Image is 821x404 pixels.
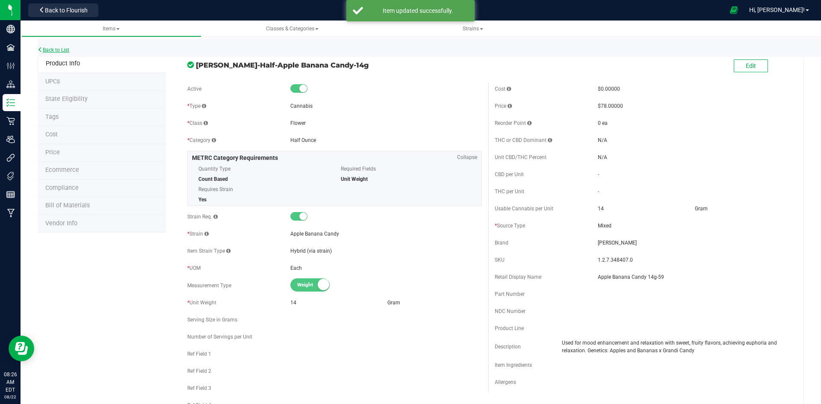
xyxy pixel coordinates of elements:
[387,300,400,306] span: Gram
[495,325,524,331] span: Product Line
[495,308,526,314] span: NDC Number
[6,62,15,70] inline-svg: Configuration
[45,78,60,85] span: Tag
[187,248,230,254] span: Item Strain Type
[187,317,237,323] span: Serving Size in Grams
[495,223,525,229] span: Source Type
[290,103,313,109] span: Cannabis
[495,137,552,143] span: THC or CBD Dominant
[187,300,216,306] span: Unit Weight
[187,368,211,374] span: Ref Field 2
[6,80,15,88] inline-svg: Distribution
[724,2,744,18] span: Open Ecommerce Menu
[6,43,15,52] inline-svg: Facilities
[187,334,252,340] span: Number of Servings per Unit
[495,240,508,246] span: Brand
[495,120,532,126] span: Reorder Point
[290,248,332,254] span: Hybrid (via strain)
[103,26,120,32] span: Items
[598,256,789,264] span: 1.2.7.348407.0
[45,220,77,227] span: Vendor Info
[187,385,211,391] span: Ref Field 3
[46,60,80,67] span: Product Info
[341,162,471,175] span: Required Fields
[196,60,482,70] span: [PERSON_NAME]-Half-Apple Banana Candy-14g
[562,339,789,354] span: Used for mood enhancement and relaxation with sweet, fruity flavors, achieving euphoria and relax...
[598,273,789,281] span: Apple Banana Candy 14g-59
[290,300,296,306] span: 14
[4,371,17,394] p: 08:26 AM EDT
[463,26,483,32] span: Strains
[297,279,336,291] span: Weight
[598,120,608,126] span: 0 ea
[495,103,512,109] span: Price
[495,171,524,177] span: CBD per Unit
[45,202,90,209] span: Bill of Materials
[187,120,208,126] span: Class
[198,176,228,182] span: Count Based
[187,214,218,220] span: Strain Req.
[598,103,623,109] span: $78.00000
[495,344,521,350] span: Description
[187,265,201,271] span: UOM
[198,162,328,175] span: Quantity Type
[495,362,532,368] span: Item Ingredients
[495,154,546,160] span: Unit CBD/THC Percent
[495,189,524,195] span: THC per Unit
[192,154,278,161] span: METRC Category Requirements
[198,197,207,203] span: Yes
[457,153,477,161] span: Collapse
[734,59,768,72] button: Edit
[368,6,468,15] div: Item updated successfully.
[598,206,604,212] span: 14
[38,47,69,53] a: Back to List
[290,137,316,143] span: Half Ounce
[495,206,553,212] span: Usable Cannabis per Unit
[198,183,328,196] span: Requires Strain
[4,394,17,400] p: 08/22
[6,117,15,125] inline-svg: Retail
[187,283,231,289] span: Measurement Type
[28,3,98,17] button: Back to Flourish
[341,176,368,182] span: Unit Weight
[45,7,88,14] span: Back to Flourish
[187,86,201,92] span: Active
[6,25,15,33] inline-svg: Company
[598,222,789,230] span: Mixed
[187,137,216,143] span: Category
[495,379,516,385] span: Allergens
[45,113,59,121] span: Tag
[6,98,15,107] inline-svg: Inventory
[290,231,339,237] span: Apple Banana Candy
[746,62,756,69] span: Edit
[749,6,805,13] span: Hi, [PERSON_NAME]!
[495,257,505,263] span: SKU
[187,60,194,69] span: In Sync
[598,171,599,177] span: -
[290,265,302,271] span: Each
[598,189,599,195] span: -
[45,184,79,192] span: Compliance
[45,131,58,138] span: Cost
[495,86,511,92] span: Cost
[495,291,525,297] span: Part Number
[6,172,15,180] inline-svg: Tags
[695,206,708,212] span: Gram
[187,231,209,237] span: Strain
[598,137,607,143] span: N/A
[598,239,789,247] span: [PERSON_NAME]
[9,336,34,361] iframe: Resource center
[6,190,15,199] inline-svg: Reports
[598,86,620,92] span: $0.00000
[6,153,15,162] inline-svg: Integrations
[290,120,306,126] span: Flower
[598,154,607,160] span: N/A
[6,209,15,217] inline-svg: Manufacturing
[266,26,319,32] span: Classes & Categories
[187,103,206,109] span: Type
[6,135,15,144] inline-svg: Users
[45,95,88,103] span: Tag
[495,274,541,280] span: Retail Display Name
[45,149,60,156] span: Price
[187,351,211,357] span: Ref Field 1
